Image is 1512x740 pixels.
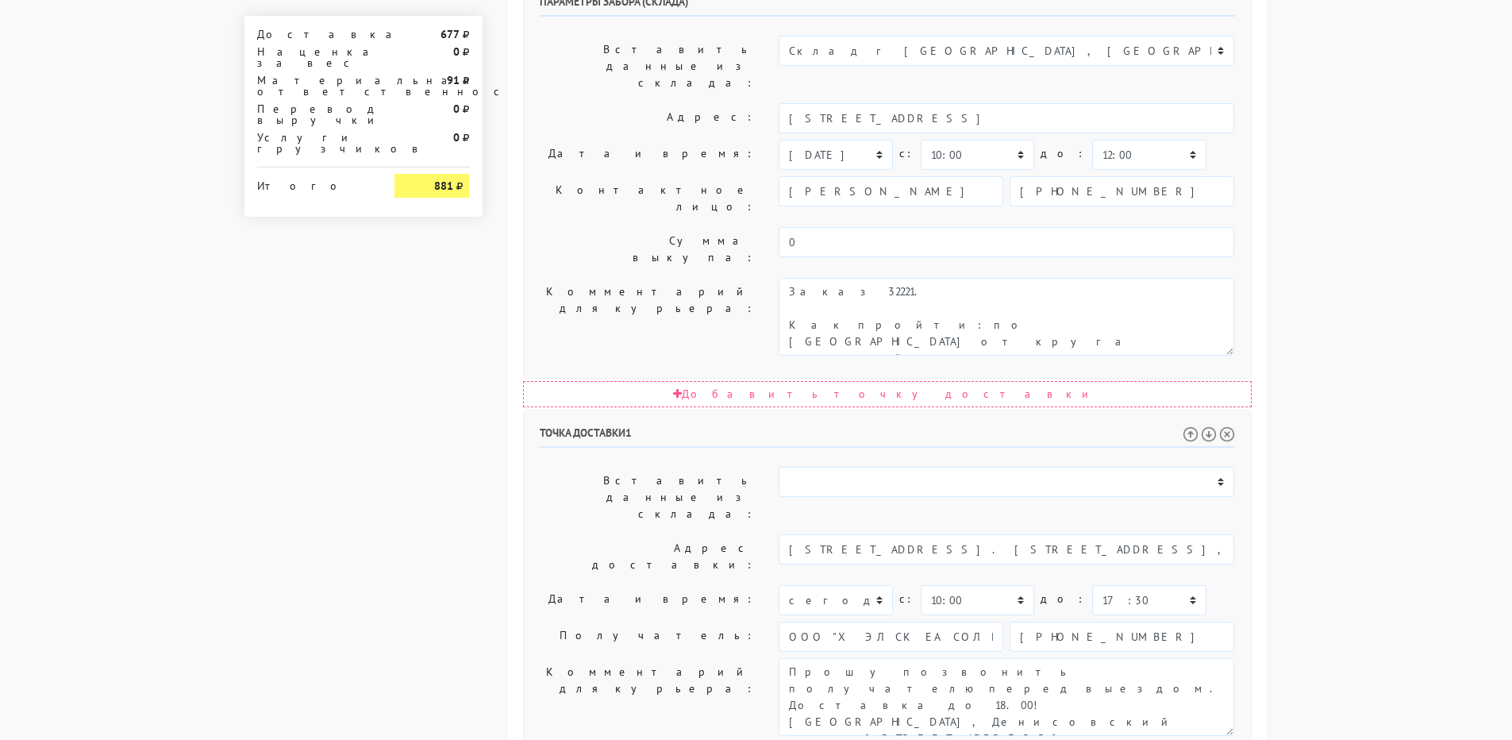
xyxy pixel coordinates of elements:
div: Доставка [245,29,383,40]
textarea: Прошу позвонить получателю перед выездом. Доставка до 18.00! ПРОСЬБА ПРИСЛАТЬ ФОТО ПОДПИСАННОГО У... [779,658,1234,736]
input: Телефон [1010,176,1234,206]
label: Дата и время: [528,140,768,170]
strong: 881 [434,179,453,193]
div: Добавить точку доставки [523,381,1252,407]
label: Адрес доставки: [528,534,768,579]
input: Имя [779,176,1003,206]
label: Вставить данные из склада: [528,467,768,528]
textarea: Как пройти: по [GEOGRAPHIC_DATA] от круга второй поворот во двор. Серые ворота с калиткой между а... [779,278,1234,356]
label: Комментарий для курьера: [528,658,768,736]
div: Итого [257,174,371,191]
div: Услуги грузчиков [245,132,383,154]
label: Комментарий для курьера: [528,278,768,356]
div: Материальная ответственность [245,75,383,97]
label: c: [899,585,914,613]
label: до: [1041,585,1086,613]
strong: 0 [453,102,460,116]
label: Адрес: [528,103,768,133]
h6: Точка доставки [540,426,1235,448]
strong: 91 [447,73,460,87]
strong: 0 [453,44,460,59]
strong: 0 [453,130,460,145]
label: Дата и время: [528,585,768,615]
input: Имя [779,622,1003,652]
label: Сумма выкупа: [528,227,768,272]
label: до: [1041,140,1086,168]
input: Телефон [1010,622,1234,652]
div: Перевод выручки [245,103,383,125]
span: 1 [625,426,632,440]
label: Контактное лицо: [528,176,768,221]
label: Вставить данные из склада: [528,36,768,97]
strong: 677 [441,27,460,41]
label: c: [899,140,914,168]
div: Наценка за вес [245,46,383,68]
label: Получатель: [528,622,768,652]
